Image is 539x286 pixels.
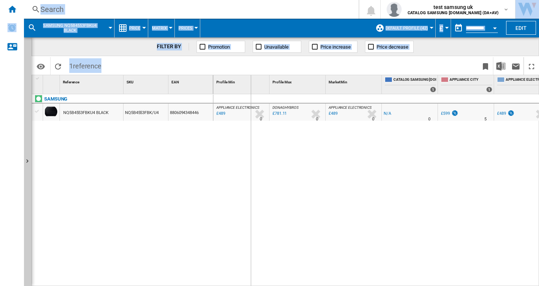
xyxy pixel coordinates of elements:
span: reference [73,62,101,70]
div: Delivery Time : 0 day [260,116,262,123]
span: Profile Max [272,80,292,84]
div: Search [40,4,339,15]
div: 1 offers sold by APPLIANCE CITY [486,87,492,92]
div: Sort None [327,75,381,87]
div: 1 offers sold by CATALOG SAMSUNG UK.IE (DA+AV) [430,87,436,92]
div: Delivery Time : 0 day [316,116,318,123]
span: SAMSUNG NQ5B4553FBKU4 BLACK [40,23,100,33]
button: Send this report by email [508,57,523,75]
button: £ [439,19,447,37]
span: DONAGHYBROS [272,105,299,110]
b: CATALOG SAMSUNG [DOMAIN_NAME] (DA+AV) [408,10,499,15]
button: Default profile (42) [386,19,432,37]
span: £ [439,24,443,32]
button: Options [33,59,48,73]
span: Prices [179,26,192,31]
button: Show [24,37,31,286]
div: Last updated : Monday, 15 September 2025 12:01 [215,110,225,117]
div: Delivery Time : 0 day [372,116,374,123]
div: 8806094348446 [168,104,213,121]
div: Last updated : Monday, 15 September 2025 12:01 [328,110,338,117]
img: promotionV3.png [451,110,459,116]
div: SKU Sort None [125,75,168,87]
button: Bookmark this report [478,57,493,75]
span: Market Min [329,80,347,84]
button: Promotion [197,41,245,53]
button: Price decrease [365,41,414,53]
button: Unavailable [253,41,301,53]
button: Open calendar [488,20,502,34]
span: APPLIANCE CITY [450,77,492,83]
span: Price [129,26,140,31]
div: Sort None [45,75,60,87]
div: Reference Sort None [61,75,123,87]
img: profile.jpg [387,2,402,17]
span: SKU [127,80,134,84]
span: Promotion [208,44,230,50]
span: APPLIANCE ELECTRONICS [329,105,372,110]
div: NQ5B4553FBK/U4 [124,104,168,121]
button: Price [129,19,144,37]
div: Default profile (42) [375,19,432,37]
span: EAN [171,80,179,84]
div: Price [118,19,144,37]
button: md-calendar [451,21,466,36]
button: Price increase [309,41,357,53]
img: excel-24x24.png [496,62,505,71]
div: Sort None [61,75,123,87]
button: Matrix [152,19,171,37]
div: Delivery Time : 0 day [428,116,430,123]
div: SAMSUNG NQ5B4553FBKU4 BLACK [28,19,110,37]
button: Maximize [524,57,539,75]
div: EAN Sort None [170,75,213,87]
div: Last updated : Monday, 15 September 2025 13:11 [271,110,287,117]
span: 1 [66,57,105,73]
div: Click to filter on that brand [44,95,67,104]
button: Reload [51,57,66,75]
div: APPLIANCE CITY 1 offers sold by APPLIANCE CITY [439,75,494,94]
md-menu: Currency [436,19,451,37]
button: Edit [506,21,536,35]
img: promotionV3.png [507,110,515,116]
img: alerts-logo.svg [7,23,16,32]
div: £489 [496,110,515,117]
span: Matrix [152,26,167,31]
span: Unavailable [264,44,289,50]
div: £489 [497,111,506,116]
div: Sort None [125,75,168,87]
div: £599 [440,110,459,117]
span: Profile Min [216,80,235,84]
div: Delivery Time : 5 days [484,116,487,123]
div: FILTER BY [157,43,189,50]
span: test samsung uk [408,3,499,11]
div: CATALOG SAMSUNG [DOMAIN_NAME] (DA+AV) 1 offers sold by CATALOG SAMSUNG UK.IE (DA+AV) [383,75,438,94]
div: Profile Min Sort None [215,75,269,87]
span: CATALOG SAMSUNG [DOMAIN_NAME] (DA+AV) [393,77,436,83]
button: SAMSUNG NQ5B4553FBKU4 BLACK [40,19,107,37]
div: Market Min Sort None [327,75,381,87]
span: Reference [63,80,79,84]
span: Price increase [320,44,351,50]
div: Sort None [271,75,325,87]
div: Sort None [170,75,213,87]
div: NQ5B4553FBKU4 BLACK [63,104,109,122]
button: Download in Excel [493,57,508,75]
span: Price decrease [377,44,408,50]
div: £599 [441,111,450,116]
button: Prices [179,19,196,37]
span: APPLIANCE ELECTRONICS [216,105,259,110]
div: Profile Max Sort None [271,75,325,87]
div: N/A [384,110,391,117]
span: Default profile (42) [386,26,428,31]
div: Sort None [215,75,269,87]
